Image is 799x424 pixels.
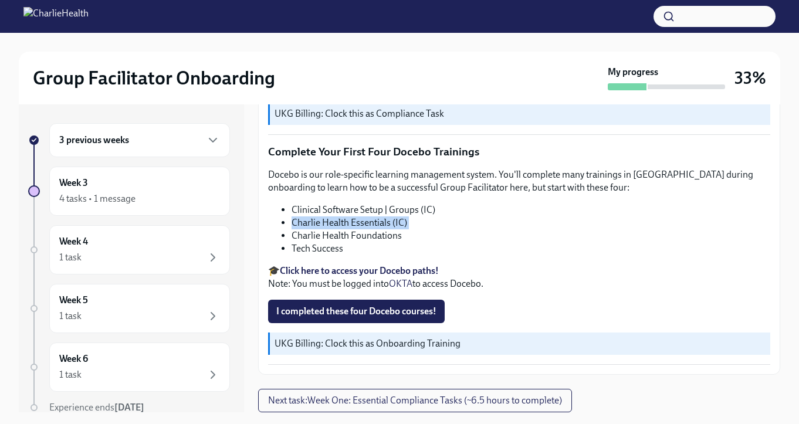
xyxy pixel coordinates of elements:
[59,134,129,147] h6: 3 previous weeks
[49,123,230,157] div: 3 previous weeks
[59,177,88,189] h6: Week 3
[268,144,770,160] p: Complete Your First Four Docebo Trainings
[59,251,82,264] div: 1 task
[292,229,770,242] li: Charlie Health Foundations
[59,310,82,323] div: 1 task
[28,342,230,392] a: Week 61 task
[280,265,439,276] a: Click here to access your Docebo paths!
[268,168,770,194] p: Docebo is our role-specific learning management system. You'll complete many trainings in [GEOGRA...
[33,66,275,90] h2: Group Facilitator Onboarding
[275,337,766,350] p: UKG Billing: Clock this as Onboarding Training
[59,294,88,307] h6: Week 5
[49,402,144,413] span: Experience ends
[59,235,88,248] h6: Week 4
[59,192,136,205] div: 4 tasks • 1 message
[292,216,770,229] li: Charlie Health Essentials (IC)
[258,389,572,412] button: Next task:Week One: Essential Compliance Tasks (~6.5 hours to complete)
[268,264,770,290] p: 🎓 Note: You must be logged into to access Docebo.
[268,300,445,323] button: I completed these four Docebo courses!
[292,242,770,255] li: Tech Success
[59,368,82,381] div: 1 task
[292,203,770,216] li: Clinical Software Setup | Groups (IC)
[59,352,88,365] h6: Week 6
[28,284,230,333] a: Week 51 task
[608,66,658,79] strong: My progress
[28,225,230,274] a: Week 41 task
[734,67,766,89] h3: 33%
[23,7,89,26] img: CharlieHealth
[276,306,436,317] span: I completed these four Docebo courses!
[389,278,412,289] a: OKTA
[114,402,144,413] strong: [DATE]
[275,107,766,120] p: UKG Billing: Clock this as Compliance Task
[268,395,562,406] span: Next task : Week One: Essential Compliance Tasks (~6.5 hours to complete)
[28,167,230,216] a: Week 34 tasks • 1 message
